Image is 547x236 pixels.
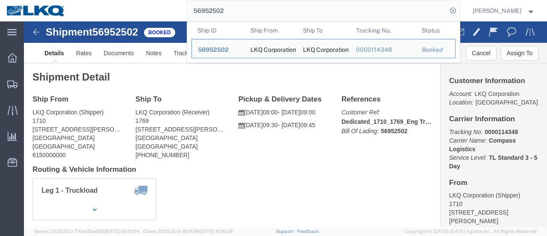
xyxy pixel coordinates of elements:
[187,0,447,21] input: Search for shipment number, reference number
[244,22,297,39] th: Ship From
[198,45,238,54] div: 56952502
[6,4,66,17] img: logo
[416,22,456,39] th: Status
[105,229,139,234] span: [DATE] 09:51:04
[276,229,297,234] a: Support
[198,46,229,53] span: 56952502
[303,39,344,58] div: LKQ Corporation
[297,22,350,39] th: Ship To
[200,229,233,234] span: [DATE] 10:16:38
[422,45,449,54] div: Booked
[356,45,410,54] div: 0000114348
[405,228,537,235] span: Copyright © [DATE]-[DATE] Agistix Inc., All Rights Reserved
[143,229,233,234] span: Client: 2025.20.0-8b113f4
[24,21,547,227] iframe: FS Legacy Container
[350,22,416,39] th: Tracking Nu.
[297,229,319,234] a: Feedback
[473,6,521,15] span: Marc Metzger
[191,22,244,39] th: Ship ID
[472,6,535,16] button: [PERSON_NAME]
[250,39,291,58] div: LKQ Corporation
[191,22,460,63] table: Search Results
[34,229,139,234] span: Server: 2025.20.0-710e05ee653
